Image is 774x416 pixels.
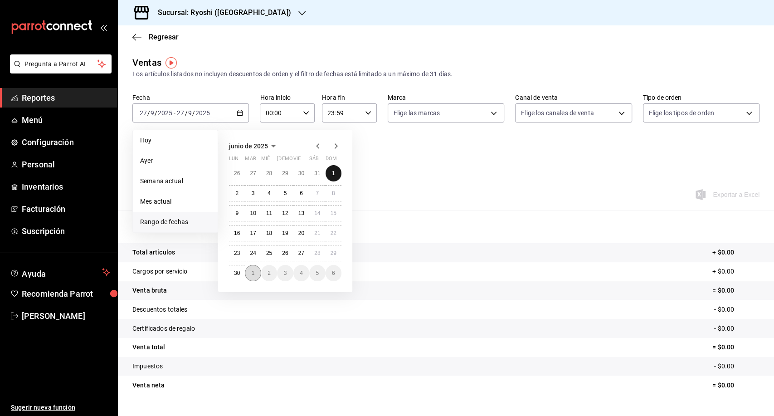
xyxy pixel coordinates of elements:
p: = $0.00 [712,286,759,295]
span: Elige las marcas [394,108,440,117]
abbr: 1 de julio de 2025 [252,270,255,276]
button: Regresar [132,33,179,41]
button: 3 de junio de 2025 [245,185,261,201]
abbr: 6 de junio de 2025 [300,190,303,196]
p: - $0.00 [714,305,759,314]
span: Facturación [22,203,110,215]
button: 22 de junio de 2025 [326,225,341,241]
button: 9 de junio de 2025 [229,205,245,221]
span: [PERSON_NAME] [22,310,110,322]
abbr: 29 de junio de 2025 [331,250,336,256]
button: junio de 2025 [229,141,279,152]
button: 10 de junio de 2025 [245,205,261,221]
span: Configuración [22,136,110,148]
abbr: 26 de mayo de 2025 [234,170,240,176]
button: 25 de junio de 2025 [261,245,277,261]
abbr: 16 de junio de 2025 [234,230,240,236]
abbr: 3 de julio de 2025 [284,270,287,276]
abbr: 3 de junio de 2025 [252,190,255,196]
span: Sugerir nueva función [11,403,110,412]
button: 19 de junio de 2025 [277,225,293,241]
span: Suscripción [22,225,110,237]
button: 14 de junio de 2025 [309,205,325,221]
button: 18 de junio de 2025 [261,225,277,241]
span: Elige los canales de venta [521,108,594,117]
span: Semana actual [140,176,210,186]
button: Pregunta a Parrot AI [10,54,112,73]
button: 24 de junio de 2025 [245,245,261,261]
span: Ayer [140,156,210,166]
span: / [155,109,157,117]
span: Inventarios [22,181,110,193]
p: Venta neta [132,381,165,390]
p: Cargos por servicio [132,267,188,276]
img: Tooltip marker [166,57,177,69]
span: Regresar [149,33,179,41]
p: Descuentos totales [132,305,187,314]
abbr: lunes [229,156,239,165]
input: -- [150,109,155,117]
button: 11 de junio de 2025 [261,205,277,221]
label: Tipo de orden [643,94,759,101]
label: Fecha [132,94,249,101]
button: 17 de junio de 2025 [245,225,261,241]
button: 7 de junio de 2025 [309,185,325,201]
a: Pregunta a Parrot AI [6,66,112,75]
button: 27 de mayo de 2025 [245,165,261,181]
abbr: 20 de junio de 2025 [298,230,304,236]
button: 28 de mayo de 2025 [261,165,277,181]
span: Mes actual [140,197,210,206]
button: 8 de junio de 2025 [326,185,341,201]
span: Elige los tipos de orden [649,108,714,117]
abbr: 30 de junio de 2025 [234,270,240,276]
abbr: 23 de junio de 2025 [234,250,240,256]
abbr: 18 de junio de 2025 [266,230,272,236]
span: / [192,109,195,117]
abbr: 9 de junio de 2025 [235,210,239,216]
div: Los artículos listados no incluyen descuentos de orden y el filtro de fechas está limitado a un m... [132,69,759,79]
button: 5 de junio de 2025 [277,185,293,201]
button: 26 de junio de 2025 [277,245,293,261]
abbr: 29 de mayo de 2025 [282,170,288,176]
abbr: 26 de junio de 2025 [282,250,288,256]
span: Reportes [22,92,110,104]
abbr: 21 de junio de 2025 [314,230,320,236]
abbr: 12 de junio de 2025 [282,210,288,216]
p: - $0.00 [714,362,759,371]
button: 4 de julio de 2025 [293,265,309,281]
button: 26 de mayo de 2025 [229,165,245,181]
button: 16 de junio de 2025 [229,225,245,241]
label: Hora inicio [260,94,315,101]
label: Marca [388,94,504,101]
input: ---- [195,109,210,117]
abbr: 4 de julio de 2025 [300,270,303,276]
button: 29 de junio de 2025 [326,245,341,261]
button: 30 de mayo de 2025 [293,165,309,181]
abbr: 17 de junio de 2025 [250,230,256,236]
abbr: domingo [326,156,337,165]
p: Resumen [132,221,759,232]
abbr: 10 de junio de 2025 [250,210,256,216]
abbr: 24 de junio de 2025 [250,250,256,256]
input: -- [188,109,192,117]
abbr: 4 de junio de 2025 [268,190,271,196]
span: Pregunta a Parrot AI [24,59,97,69]
span: Personal [22,158,110,171]
span: - [174,109,175,117]
input: -- [176,109,185,117]
span: / [147,109,150,117]
button: 2 de junio de 2025 [229,185,245,201]
label: Hora fin [322,94,377,101]
p: Total artículos [132,248,175,257]
span: Recomienda Parrot [22,288,110,300]
button: 27 de junio de 2025 [293,245,309,261]
abbr: 31 de mayo de 2025 [314,170,320,176]
span: Hoy [140,136,210,145]
abbr: 11 de junio de 2025 [266,210,272,216]
abbr: sábado [309,156,319,165]
abbr: 19 de junio de 2025 [282,230,288,236]
button: 29 de mayo de 2025 [277,165,293,181]
button: 31 de mayo de 2025 [309,165,325,181]
button: 4 de junio de 2025 [261,185,277,201]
